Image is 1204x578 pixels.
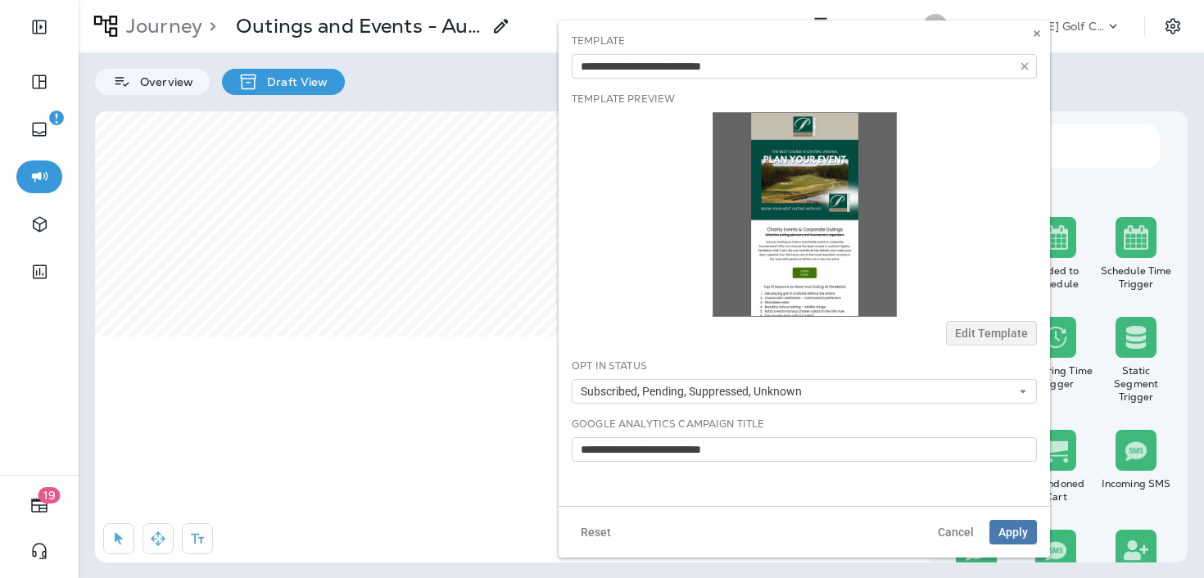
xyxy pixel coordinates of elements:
[572,520,620,544] button: Reset
[998,526,1028,538] span: Apply
[572,93,675,106] label: Template Preview
[1099,364,1173,404] div: Static Segment Trigger
[202,14,216,38] p: >
[936,187,1176,201] div: Triggers
[1099,264,1173,291] div: Schedule Time Trigger
[989,520,1037,544] button: Apply
[1099,477,1173,490] div: Incoming SMS
[957,20,1105,33] p: [PERSON_NAME] Golf Club
[581,385,808,399] span: Subscribed, Pending, Suppressed, Unknown
[1020,264,1093,291] div: Added to Schedule
[713,112,897,317] img: thumbnail for template
[120,14,202,38] p: Journey
[946,321,1037,345] button: Edit Template
[132,75,193,88] p: Overview
[236,14,482,38] p: Outings and Events - August Copy
[572,379,1037,404] button: Subscribed, Pending, Suppressed, Unknown
[955,327,1028,339] span: Edit Template
[938,526,974,538] span: Cancel
[572,359,647,373] label: Opt In Status
[16,489,62,522] button: 19
[581,526,611,538] span: Reset
[259,75,328,88] p: Draft View
[1020,477,1093,503] div: Abandoned Cart
[929,520,983,544] button: Cancel
[572,418,764,431] label: Google Analytics Campaign Title
[1020,364,1093,391] div: Recurring Time Trigger
[923,14,948,38] div: PG
[837,20,907,34] span: Working as:
[572,34,625,47] label: Template
[16,11,62,43] button: Expand Sidebar
[1158,11,1188,41] button: Settings
[38,487,61,503] span: 19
